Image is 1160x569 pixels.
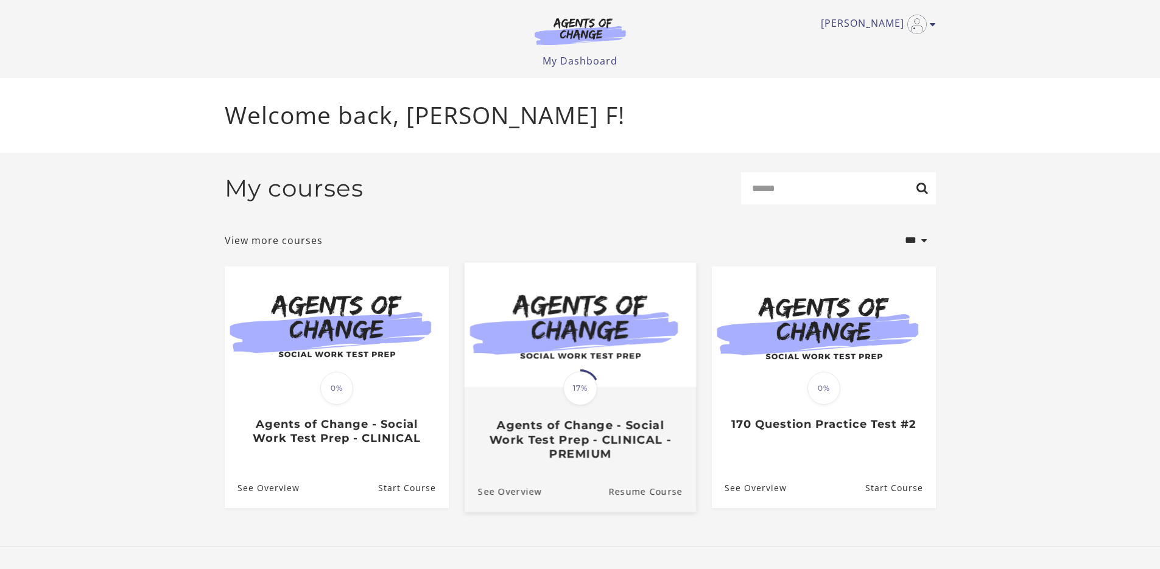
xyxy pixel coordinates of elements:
img: Agents of Change Logo [522,17,639,45]
a: Agents of Change - Social Work Test Prep - CLINICAL - PREMIUM: Resume Course [608,470,696,511]
a: Toggle menu [821,15,930,34]
h3: Agents of Change - Social Work Test Prep - CLINICAL [237,417,435,445]
h2: My courses [225,174,364,203]
span: 0% [807,372,840,405]
a: Agents of Change - Social Work Test Prep - CLINICAL: See Overview [225,468,300,508]
a: 170 Question Practice Test #2: Resume Course [865,468,935,508]
h3: Agents of Change - Social Work Test Prep - CLINICAL - PREMIUM [477,418,682,461]
span: 17% [563,371,597,405]
a: View more courses [225,233,323,248]
a: 170 Question Practice Test #2: See Overview [712,468,787,508]
span: 0% [320,372,353,405]
a: My Dashboard [543,54,617,68]
h3: 170 Question Practice Test #2 [725,417,923,431]
a: Agents of Change - Social Work Test Prep - CLINICAL - PREMIUM: See Overview [464,470,541,511]
a: Agents of Change - Social Work Test Prep - CLINICAL: Resume Course [378,468,448,508]
p: Welcome back, [PERSON_NAME] F! [225,97,936,133]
